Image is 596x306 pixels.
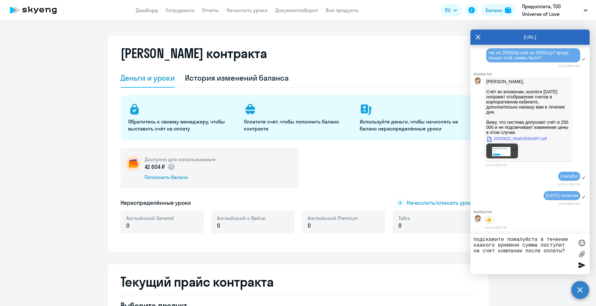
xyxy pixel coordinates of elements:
time: 10:39:34[DATE] [485,226,507,229]
span: спасибо! [560,174,578,179]
time: 10:39:26[DATE] [558,202,580,205]
h5: Доступно для использования [145,156,215,163]
a: Все продукты [326,7,359,13]
a: 20250822_68a81569a2857.pdf [486,135,547,143]
span: RU [445,6,451,14]
h5: Нераспределённые уроки [121,199,191,207]
span: Talks [398,215,410,222]
a: Начислить уроки [226,7,268,13]
button: Балансbalance [482,4,515,17]
span: так на 250000р или на 250001р? вроде свыше этой суммы было? [488,50,570,60]
a: Сотрудники [166,7,194,13]
button: Предоплата, ТОО Universe of Love (Универсе оф лове) [519,3,591,18]
span: 0 [308,222,311,230]
div: Деньги и уроки [121,73,175,83]
img: wallet-circle.png [126,156,141,171]
time: 10:37:17[DATE] [558,183,580,186]
div: Баланс [486,6,502,14]
p: 42 604 ₽ [145,163,175,171]
span: Английский Premium [308,215,358,222]
div: Autofaq bot [474,210,590,214]
p: 👍️ [486,217,492,222]
img: bot avatar [474,215,482,224]
p: Обратитесь к своему менеджеру, чтобы выставить счёт на оплату [128,118,236,132]
span: 0 [398,222,402,230]
h2: Текущий прайс контракта [121,274,476,289]
p: [PERSON_NAME], Счёт во вложении, коллеги [DATE] поправят отображение счетов в корпоративном кабин... [486,79,570,135]
span: Начислить/списать уроки [407,199,476,207]
a: Отчеты [202,7,219,13]
time: 10:15:37[DATE] [485,163,507,167]
span: Английский General [126,215,174,222]
span: Английский с Native [217,215,265,222]
textarea: подскажите пожалуйста в течении каакого времени сумма поступит на счет компании после оплаты? [474,237,574,271]
p: Предоплата, ТОО Universe of Love (Универсе оф лове) [522,3,581,18]
button: RU [441,4,462,17]
img: image.png [486,143,518,158]
h2: [PERSON_NAME] контракта [121,46,267,61]
p: Оплатите счёт, чтобы пополнить баланс контракта [244,118,352,132]
time: 10:13:28[DATE] [558,64,580,68]
a: Дашборд [136,7,158,13]
div: История изменений баланса [185,73,289,83]
div: Пополнить баланс [145,174,215,181]
span: 0 [126,222,129,230]
a: Документооборот [275,7,318,13]
label: Лимит 10 файлов [577,249,586,259]
p: Используйте деньги, чтобы начислять на баланс нераспределённые уроки [360,118,468,132]
span: 0 [217,222,220,230]
div: Autofaq bot [474,72,590,76]
img: balance [505,7,511,13]
img: bot avatar [474,77,482,87]
span: [DATE] оплатим [546,193,578,198]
